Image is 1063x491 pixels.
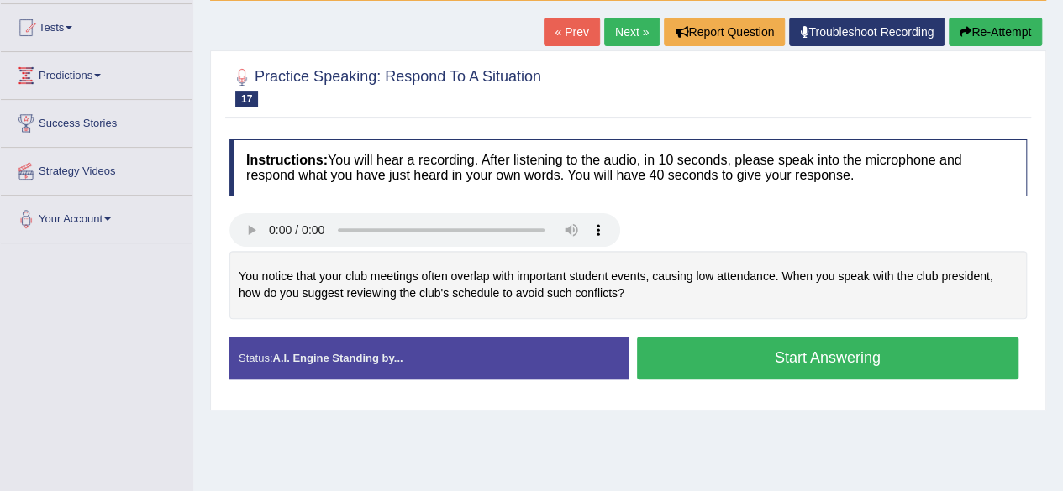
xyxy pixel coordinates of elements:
[272,352,403,364] strong: A.I. Engine Standing by...
[544,18,599,46] a: « Prev
[604,18,660,46] a: Next »
[789,18,945,46] a: Troubleshoot Recording
[246,153,328,167] b: Instructions:
[1,4,192,46] a: Tests
[235,91,258,107] span: 17
[664,18,785,46] button: Report Question
[1,148,192,190] a: Strategy Videos
[1,196,192,238] a: Your Account
[229,251,1027,319] div: You notice that your club meetings often overlap with important student events, causing low atten...
[1,100,192,142] a: Success Stories
[229,65,541,107] h2: Practice Speaking: Respond To A Situation
[637,337,1019,379] button: Start Answering
[1,52,192,94] a: Predictions
[229,337,629,379] div: Status:
[949,18,1042,46] button: Re-Attempt
[229,139,1027,196] h4: You will hear a recording. After listening to the audio, in 10 seconds, please speak into the mic...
